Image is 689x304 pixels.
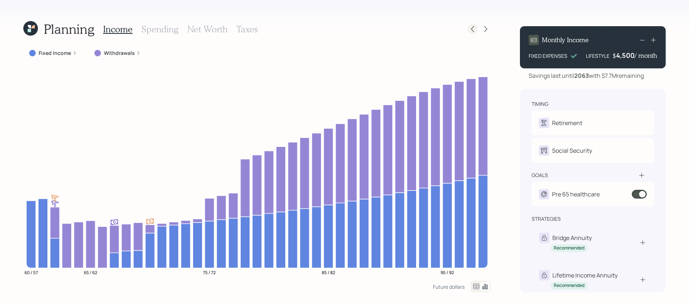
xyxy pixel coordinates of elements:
[532,215,561,223] div: strategies
[433,283,465,290] div: Future dollars
[24,269,38,275] tspan: 60 / 57
[616,51,635,60] div: 4,500
[552,146,592,155] div: Social Security
[203,269,216,275] tspan: 75 / 72
[542,36,589,44] h4: Monthly Income
[552,119,582,127] div: Retirement
[44,21,94,37] h1: Planning
[574,72,589,80] b: 2063
[141,24,179,35] h3: Spending
[104,49,135,57] label: Withdrawals
[236,24,258,35] h3: Taxes
[322,269,335,275] tspan: 85 / 82
[552,190,600,199] div: Pre 65 healthcare
[39,49,71,57] label: Fixed Income
[554,283,584,289] div: Recommended
[612,52,616,60] h4: $
[552,233,592,242] div: Bridge Annuity
[635,52,657,60] h4: / month
[103,24,133,35] h3: Income
[552,271,618,280] div: Lifetime Income Annuity
[554,245,584,251] div: Recommended
[187,24,228,35] h3: Net Worth
[84,269,97,275] tspan: 65 / 62
[532,172,548,179] div: goals
[529,52,567,60] div: FIXED EXPENSES
[532,100,548,108] div: timing
[529,71,644,80] div: Savings last until with $7.7M remaining
[586,52,610,60] div: LIFESTYLE
[441,269,454,275] tspan: 95 / 92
